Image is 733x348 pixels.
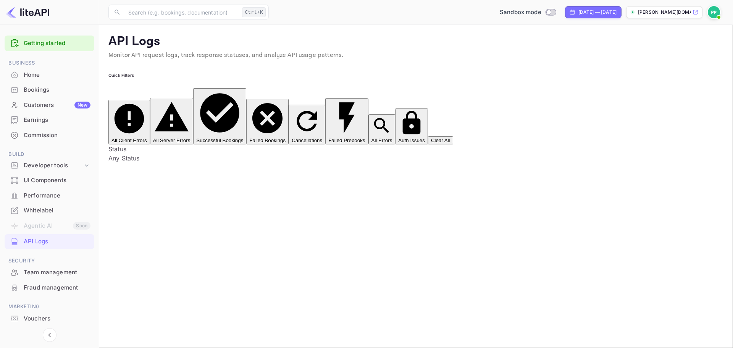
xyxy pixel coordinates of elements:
[5,203,94,218] div: Whitelabel
[638,9,691,16] p: [PERSON_NAME][DOMAIN_NAME]...
[24,191,90,200] div: Performance
[24,131,90,140] div: Commission
[24,86,90,94] div: Bookings
[24,116,90,125] div: Earnings
[428,136,453,144] button: Clear All
[500,8,541,17] span: Sandbox mode
[565,6,622,18] div: Click to change the date range period
[124,5,239,20] input: Search (e.g. bookings, documentation)
[242,7,266,17] div: Ctrl+K
[5,280,94,295] a: Fraud management
[6,6,49,18] img: LiteAPI logo
[5,128,94,142] a: Commission
[5,257,94,265] span: Security
[5,159,94,172] div: Developer tools
[5,188,94,203] div: Performance
[578,9,617,16] div: [DATE] — [DATE]
[5,68,94,82] a: Home
[708,6,720,18] img: Paul Peddrick
[24,161,83,170] div: Developer tools
[193,88,246,144] button: Successful Bookings
[5,311,94,325] a: Vouchers
[5,173,94,188] div: UI Components
[108,145,126,153] label: Status
[24,71,90,79] div: Home
[108,73,724,79] h6: Quick Filters
[5,98,94,113] div: CustomersNew
[5,83,94,97] a: Bookings
[5,265,94,280] div: Team management
[5,150,94,159] span: Build
[150,98,194,144] button: All Server Errors
[246,99,289,144] button: Failed Bookings
[24,283,90,292] div: Fraud management
[5,203,94,217] a: Whitelabel
[108,34,724,49] p: API Logs
[5,311,94,326] div: Vouchers
[108,51,724,60] p: Monitor API request logs, track response statuses, and analyze API usage patterns.
[24,101,90,110] div: Customers
[5,128,94,143] div: Commission
[5,265,94,279] a: Team management
[497,8,559,17] div: Switch to Production mode
[5,234,94,249] div: API Logs
[5,188,94,202] a: Performance
[5,173,94,187] a: UI Components
[74,102,90,108] div: New
[108,154,724,163] div: Any Status
[24,176,90,185] div: UI Components
[5,303,94,311] span: Marketing
[43,328,57,342] button: Collapse navigation
[24,268,90,277] div: Team management
[24,39,90,48] a: Getting started
[5,234,94,248] a: API Logs
[24,314,90,323] div: Vouchers
[395,108,428,144] button: Auth Issues
[5,280,94,295] div: Fraud management
[5,113,94,127] a: Earnings
[108,100,150,144] button: All Client Errors
[5,98,94,112] a: CustomersNew
[5,36,94,51] div: Getting started
[24,237,90,246] div: API Logs
[5,59,94,67] span: Business
[368,114,396,144] button: All Errors
[289,105,325,144] button: Cancellations
[24,206,90,215] div: Whitelabel
[325,98,368,144] button: Failed Prebooks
